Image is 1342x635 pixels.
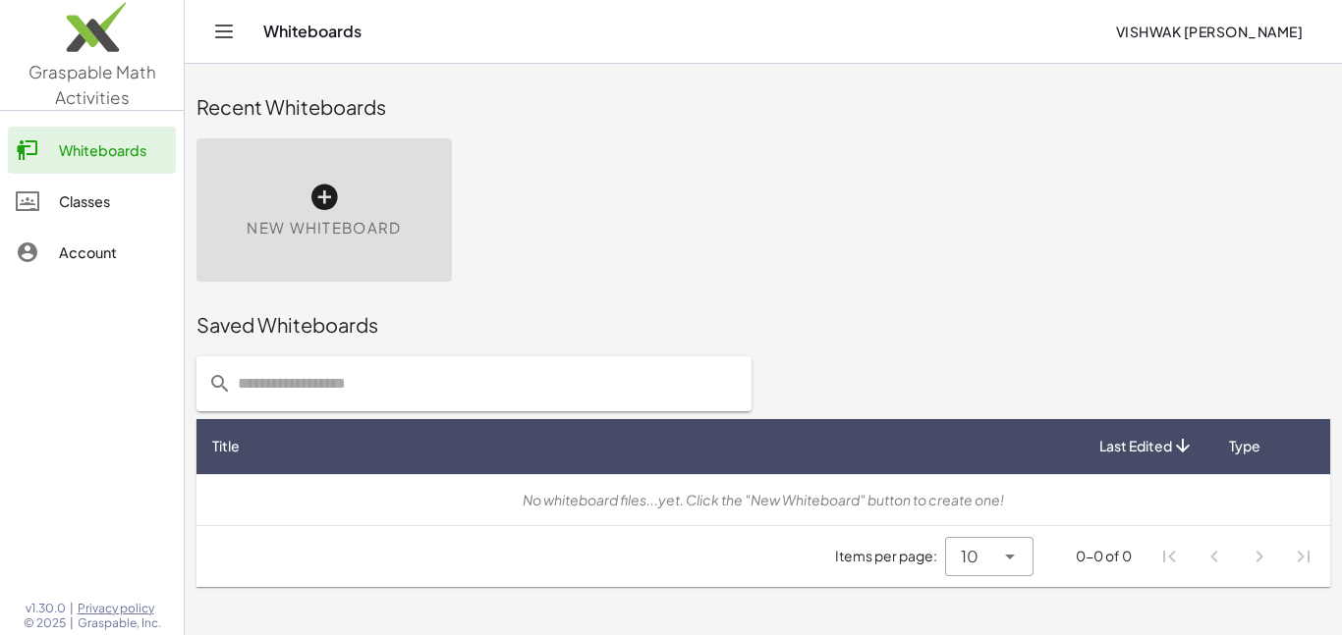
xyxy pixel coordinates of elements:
[208,16,240,47] button: Toggle navigation
[59,138,168,162] div: Whiteboards
[78,615,161,631] span: Graspable, Inc.
[78,601,161,616] a: Privacy policy
[1147,534,1326,579] nav: Pagination Navigation
[1229,436,1260,456] span: Type
[196,311,1330,339] div: Saved Whiteboards
[24,615,66,631] span: © 2025
[26,601,66,616] span: v1.30.0
[208,372,232,396] i: prepended action
[212,490,1314,510] div: No whiteboard files...yet. Click the "New Whiteboard" button to create one!
[1099,14,1318,49] button: Vishwak [PERSON_NAME]
[70,615,74,631] span: |
[8,178,176,225] a: Classes
[8,229,176,276] a: Account
[196,93,1330,121] div: Recent Whiteboards
[961,545,979,568] span: 10
[59,240,168,264] div: Account
[28,61,156,108] span: Graspable Math Activities
[1115,23,1303,40] span: Vishwak [PERSON_NAME]
[835,546,945,566] span: Items per page:
[8,127,176,174] a: Whiteboards
[247,217,401,239] span: New Whiteboard
[1099,436,1172,456] span: Last Edited
[70,601,74,616] span: |
[1076,546,1132,566] div: 0-0 of 0
[212,436,240,456] span: Title
[59,189,168,213] div: Classes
